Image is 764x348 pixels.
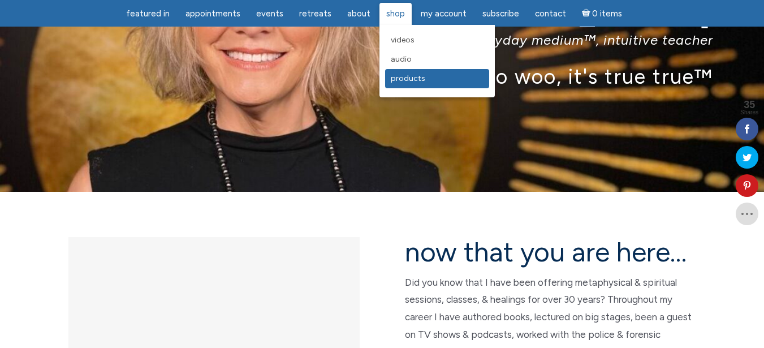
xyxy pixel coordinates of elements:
span: Products [391,74,425,83]
a: My Account [414,3,473,25]
a: Shop [379,3,412,25]
a: Contact [528,3,573,25]
a: Retreats [292,3,338,25]
span: Retreats [299,8,331,19]
span: Audio [391,54,412,64]
a: featured in [119,3,176,25]
span: Contact [535,8,566,19]
span: Subscribe [482,8,519,19]
span: 35 [740,100,758,110]
a: About [340,3,377,25]
span: Events [256,8,283,19]
a: Events [249,3,290,25]
h2: now that you are here… [405,237,696,267]
span: About [347,8,370,19]
p: the everyday medium™, intuitive teacher [51,32,713,48]
a: Products [385,69,489,88]
span: My Account [421,8,467,19]
a: Appointments [179,3,247,25]
span: Shares [740,110,758,115]
i: Cart [582,8,593,19]
span: Shop [386,8,405,19]
a: Videos [385,31,489,50]
span: Appointments [185,8,240,19]
span: featured in [126,8,170,19]
a: Audio [385,50,489,69]
p: it's not woo woo, it's true true™ [51,64,713,88]
a: Subscribe [476,3,526,25]
span: 0 items [592,10,622,18]
a: Cart0 items [575,2,629,25]
span: Videos [391,35,415,45]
